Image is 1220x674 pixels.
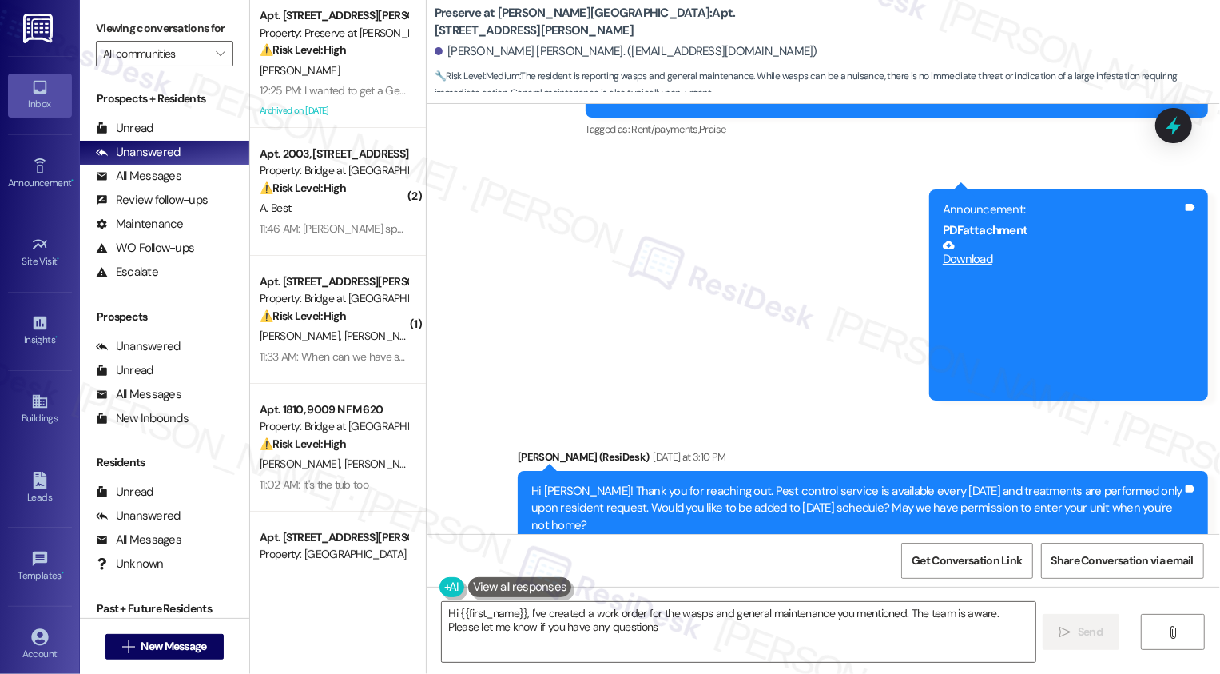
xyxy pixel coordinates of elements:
[531,483,1182,534] div: Hi [PERSON_NAME]! Thank you for reaching out. Pest control service is available every [DATE] and ...
[96,216,184,233] div: Maintenance
[1043,614,1120,650] button: Send
[435,43,817,60] div: [PERSON_NAME] [PERSON_NAME]. ([EMAIL_ADDRESS][DOMAIN_NAME])
[105,634,224,660] button: New Message
[901,543,1032,579] button: Get Conversation Link
[80,90,249,107] div: Prospects + Residents
[699,122,725,136] span: Praise
[96,120,153,137] div: Unread
[344,457,423,471] span: [PERSON_NAME]
[260,221,1029,236] div: 11:46 AM: [PERSON_NAME] specifically told me last week my no cost request was approved we were ju...
[912,552,1022,569] span: Get Conversation Link
[58,253,60,265] span: •
[435,70,519,82] strong: 🔧 Risk Level: Medium
[1059,626,1071,639] i: 
[260,83,1211,98] div: 12:25 PM: I wanted to get a German [PERSON_NAME] spray out but I know I need to sign something I ...
[55,332,58,343] span: •
[8,388,72,431] a: Buildings
[260,25,407,42] div: Property: Preserve at [PERSON_NAME][GEOGRAPHIC_DATA]
[96,532,181,548] div: All Messages
[260,162,407,179] div: Property: Bridge at [GEOGRAPHIC_DATA]
[260,146,407,162] div: Apt. 2003, [STREET_ADDRESS][PERSON_NAME]
[260,273,407,290] div: Apt. [STREET_ADDRESS][PERSON_NAME]
[435,5,754,39] b: Preserve at [PERSON_NAME][GEOGRAPHIC_DATA]: Apt. [STREET_ADDRESS][PERSON_NAME]
[442,602,1035,662] textarea: Hi {{first_name}}, I've created a work order for the wasps and general maintenance you mentioned....
[96,168,181,185] div: All Messages
[1041,543,1204,579] button: Share Conversation via email
[260,329,344,343] span: [PERSON_NAME]
[586,118,1209,141] div: Tagged as:
[260,7,407,24] div: Apt. [STREET_ADDRESS][PERSON_NAME]
[96,144,181,161] div: Unanswered
[260,63,340,78] span: [PERSON_NAME]
[8,231,72,274] a: Site Visit •
[96,264,158,281] div: Escalate
[80,309,249,325] div: Prospects
[631,122,699,136] span: Rent/payments ,
[650,449,726,465] div: [DATE] at 3:10 PM
[260,418,407,435] div: Property: Bridge at [GEOGRAPHIC_DATA]
[943,239,1182,267] a: Download
[260,457,344,471] span: [PERSON_NAME]
[260,477,368,492] div: 11:02 AM: It's the tub too
[943,201,1182,218] div: Announcement:
[80,454,249,471] div: Residents
[96,556,164,572] div: Unknown
[943,222,1027,238] b: PDF attachment
[260,529,407,546] div: Apt. [STREET_ADDRESS][PERSON_NAME]
[260,201,291,215] span: A. Best
[8,74,72,117] a: Inbox
[258,101,409,121] div: Archived on [DATE]
[518,449,1208,471] div: [PERSON_NAME] (ResiDesk)
[8,467,72,510] a: Leads
[1051,552,1194,569] span: Share Conversation via email
[23,14,56,43] img: ResiDesk Logo
[260,290,407,307] div: Property: Bridge at [GEOGRAPHIC_DATA]
[260,546,407,563] div: Property: [GEOGRAPHIC_DATA]
[344,329,423,343] span: [PERSON_NAME]
[96,386,181,403] div: All Messages
[260,42,346,57] strong: ⚠️ Risk Level: High
[96,362,153,379] div: Unread
[96,508,181,524] div: Unanswered
[96,410,189,427] div: New Inbounds
[71,175,74,186] span: •
[8,545,72,588] a: Templates •
[943,269,1182,389] iframe: Download https://res.cloudinary.com/residesk/image/upload/v1758133181/user-uploads/9824-175813318...
[8,624,72,667] a: Account
[260,349,690,364] div: 11:33 AM: When can we have someone set that up? Since when have we been charged for it?
[122,640,134,653] i: 
[62,568,64,579] span: •
[96,484,153,501] div: Unread
[260,309,346,323] strong: ⚠️ Risk Level: High
[141,638,206,655] span: New Message
[216,47,225,60] i: 
[103,41,208,66] input: All communities
[1078,624,1103,640] span: Send
[435,68,1220,102] span: : The resident is reporting wasps and general maintenance. While wasps can be a nuisance, there i...
[260,181,346,195] strong: ⚠️ Risk Level: High
[96,192,208,209] div: Review follow-ups
[260,437,346,451] strong: ⚠️ Risk Level: High
[260,401,407,418] div: Apt. 1810, 9009 N FM 620
[80,600,249,617] div: Past + Future Residents
[96,16,233,41] label: Viewing conversations for
[96,338,181,355] div: Unanswered
[8,309,72,353] a: Insights •
[96,240,194,257] div: WO Follow-ups
[1167,626,1179,639] i: 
